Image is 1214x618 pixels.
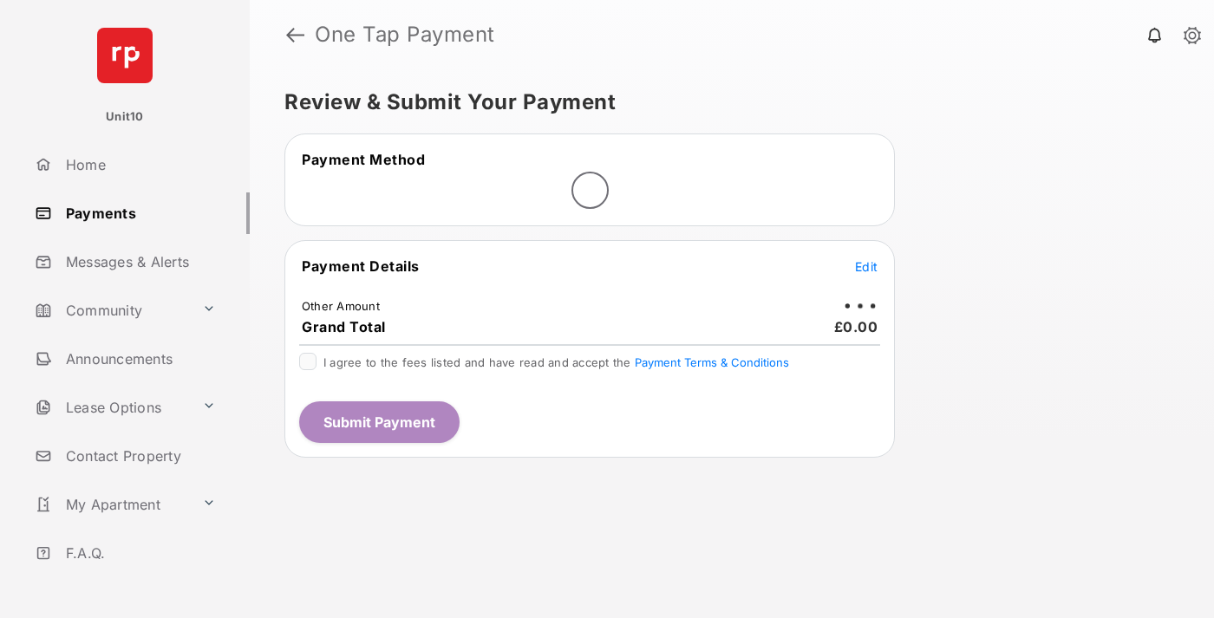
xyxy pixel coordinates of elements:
[28,532,250,574] a: F.A.Q.
[28,192,250,234] a: Payments
[315,24,495,45] strong: One Tap Payment
[28,289,195,331] a: Community
[635,355,789,369] button: I agree to the fees listed and have read and accept the
[28,338,250,380] a: Announcements
[299,401,460,443] button: Submit Payment
[106,108,144,126] p: Unit10
[302,257,420,275] span: Payment Details
[97,28,153,83] img: svg+xml;base64,PHN2ZyB4bWxucz0iaHR0cDovL3d3dy53My5vcmcvMjAwMC9zdmciIHdpZHRoPSI2NCIgaGVpZ2h0PSI2NC...
[28,484,195,525] a: My Apartment
[323,355,789,369] span: I agree to the fees listed and have read and accept the
[855,257,878,275] button: Edit
[834,318,878,335] span: £0.00
[855,259,878,274] span: Edit
[28,241,250,283] a: Messages & Alerts
[302,151,425,168] span: Payment Method
[284,92,1165,113] h5: Review & Submit Your Payment
[28,435,250,477] a: Contact Property
[301,298,381,314] td: Other Amount
[28,387,195,428] a: Lease Options
[28,144,250,185] a: Home
[302,318,386,335] span: Grand Total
